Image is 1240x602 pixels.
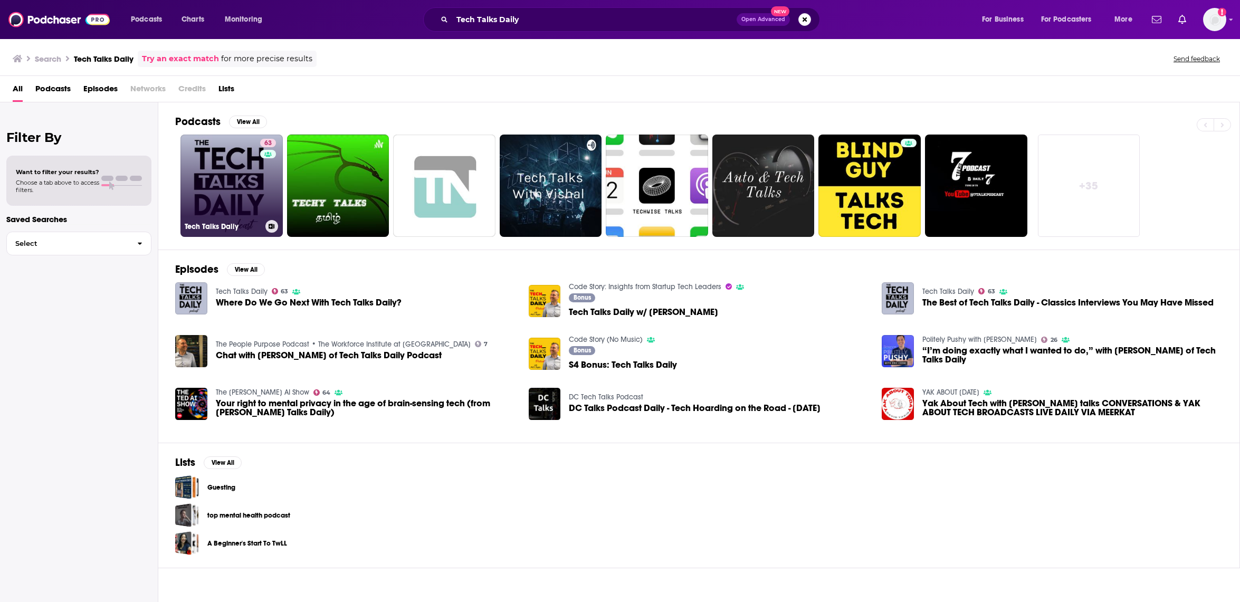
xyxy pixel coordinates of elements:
[83,80,118,102] span: Episodes
[771,6,790,16] span: New
[882,282,914,314] img: The Best of Tech Talks Daily - Classics Interviews You May Have Missed
[1203,8,1226,31] span: Logged in as jenniferyoder
[1041,337,1057,343] a: 26
[281,289,288,294] span: 63
[16,168,99,176] span: Want to filter your results?
[741,17,785,22] span: Open Advanced
[216,287,268,296] a: Tech Talks Daily
[35,80,71,102] a: Podcasts
[175,282,207,314] img: Where Do We Go Next With Tech Talks Daily?
[529,285,561,317] img: Tech Talks Daily w/ Noah Labhart
[217,11,276,28] button: open menu
[1218,8,1226,16] svg: Add a profile image
[130,80,166,102] span: Networks
[922,399,1223,417] span: Yak About Tech with [PERSON_NAME] talks CONVERSATIONS & YAK ABOUT TECH BROADCASTS LIVE DAILY VIA ...
[922,346,1223,364] a: “I’m doing exactly what I wanted to do,” with Neil C. Hughes of Tech Talks Daily
[221,53,312,65] span: for more precise results
[322,390,330,395] span: 64
[529,388,561,420] a: DC Talks Podcast Daily - Tech Hoarding on the Road - April 25, 2019
[175,531,199,555] a: A Beginner's Start To TwLL
[13,80,23,102] a: All
[975,11,1037,28] button: open menu
[737,13,790,26] button: Open AdvancedNew
[484,342,488,347] span: 7
[433,7,830,32] div: Search podcasts, credits, & more...
[175,503,199,527] a: top mental health podcast
[74,54,133,64] h3: Tech Talks Daily
[175,475,199,499] a: Guesting
[569,308,718,317] a: Tech Talks Daily w/ Noah Labhart
[204,456,242,469] button: View All
[1174,11,1190,28] a: Show notifications dropdown
[922,335,1037,344] a: Politely Pushy with Eric Chemi
[229,116,267,128] button: View All
[569,393,643,402] a: DC Tech Talks Podcast
[264,138,272,149] span: 63
[216,399,516,417] span: Your right to mental privacy in the age of brain-sensing tech (from [PERSON_NAME] Talks Daily)
[1107,11,1146,28] button: open menu
[207,510,290,521] a: top mental health podcast
[175,388,207,420] img: Your right to mental privacy in the age of brain-sensing tech (from TED Talks Daily)
[272,288,289,294] a: 63
[1038,135,1140,237] a: +35
[207,538,287,549] a: A Beginner's Start To TwLL
[175,11,211,28] a: Charts
[227,263,265,276] button: View All
[1051,338,1057,342] span: 26
[569,335,643,344] a: Code Story (No Music)
[1170,54,1223,63] button: Send feedback
[475,341,488,347] a: 7
[131,12,162,27] span: Podcasts
[218,80,234,102] a: Lists
[207,482,235,493] a: Guesting
[988,289,995,294] span: 63
[123,11,176,28] button: open menu
[178,80,206,102] span: Credits
[1114,12,1132,27] span: More
[216,298,402,307] a: Where Do We Go Next With Tech Talks Daily?
[216,351,442,360] span: Chat with [PERSON_NAME] of Tech Talks Daily Podcast
[1203,8,1226,31] img: User Profile
[922,388,979,397] a: YAK ABOUT TODAY
[180,135,283,237] a: 63Tech Talks Daily
[225,12,262,27] span: Monitoring
[569,404,821,413] span: DC Talks Podcast Daily - Tech Hoarding on the Road - [DATE]
[569,360,677,369] a: S4 Bonus: Tech Talks Daily
[6,130,151,145] h2: Filter By
[142,53,219,65] a: Try an exact match
[882,335,914,367] a: “I’m doing exactly what I wanted to do,” with Neil C. Hughes of Tech Talks Daily
[982,12,1024,27] span: For Business
[175,263,218,276] h2: Episodes
[1034,11,1107,28] button: open menu
[922,399,1223,417] a: Yak About Tech with Martin Lavander talks CONVERSATIONS & YAK ABOUT TECH BROADCASTS LIVE DAILY VI...
[260,139,276,147] a: 63
[882,388,914,420] img: Yak About Tech with Martin Lavander talks CONVERSATIONS & YAK ABOUT TECH BROADCASTS LIVE DAILY VI...
[529,338,561,370] img: S4 Bonus: Tech Talks Daily
[35,54,61,64] h3: Search
[175,115,267,128] a: PodcastsView All
[216,399,516,417] a: Your right to mental privacy in the age of brain-sensing tech (from TED Talks Daily)
[922,298,1214,307] a: The Best of Tech Talks Daily - Classics Interviews You May Have Missed
[6,232,151,255] button: Select
[16,179,99,194] span: Choose a tab above to access filters.
[922,346,1223,364] span: “I’m doing exactly what I wanted to do,” with [PERSON_NAME] of Tech Talks Daily
[6,214,151,224] p: Saved Searches
[8,9,110,30] img: Podchaser - Follow, Share and Rate Podcasts
[978,288,995,294] a: 63
[1203,8,1226,31] button: Show profile menu
[569,404,821,413] a: DC Talks Podcast Daily - Tech Hoarding on the Road - April 25, 2019
[574,347,591,353] span: Bonus
[175,115,221,128] h2: Podcasts
[216,388,309,397] a: The TED AI Show
[569,308,718,317] span: Tech Talks Daily w/ [PERSON_NAME]
[175,456,195,469] h2: Lists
